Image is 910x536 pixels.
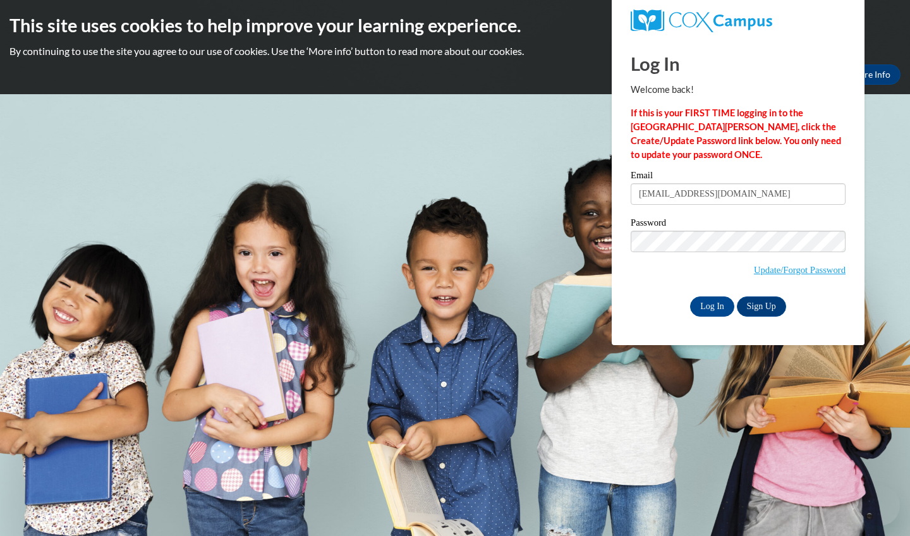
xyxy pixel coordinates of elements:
[690,296,734,317] input: Log In
[631,9,772,32] img: COX Campus
[841,64,901,85] a: More Info
[859,485,900,526] iframe: Button to launch messaging window
[631,218,846,231] label: Password
[631,107,841,160] strong: If this is your FIRST TIME logging in to the [GEOGRAPHIC_DATA][PERSON_NAME], click the Create/Upd...
[631,9,846,32] a: COX Campus
[754,265,846,275] a: Update/Forgot Password
[631,171,846,183] label: Email
[9,13,901,38] h2: This site uses cookies to help improve your learning experience.
[737,296,786,317] a: Sign Up
[631,51,846,76] h1: Log In
[631,83,846,97] p: Welcome back!
[9,44,901,58] p: By continuing to use the site you agree to our use of cookies. Use the ‘More info’ button to read...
